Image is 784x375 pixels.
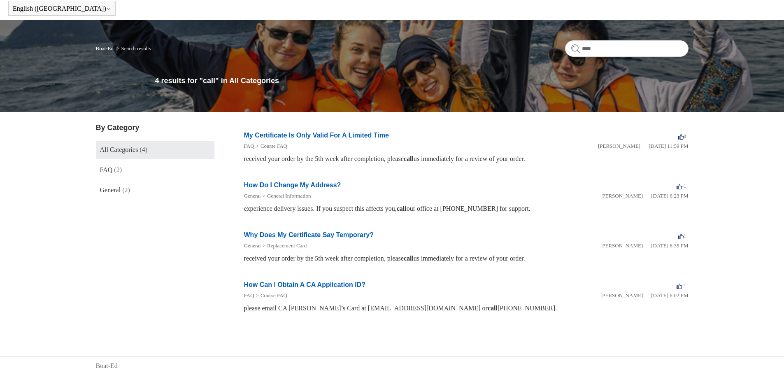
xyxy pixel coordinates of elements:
div: please email CA [PERSON_NAME]’s Card at [EMAIL_ADDRESS][DOMAIN_NAME] or [PHONE_NUMBER].​​​​​​​​​​​​ [244,303,689,313]
li: General [244,242,261,250]
span: 1 [678,233,686,239]
a: Why Does My Certificate Say Temporary? [244,231,374,238]
span: (2) [122,186,130,193]
li: [PERSON_NAME] [598,142,640,150]
time: 01/05/2024, 18:23 [651,193,688,199]
span: (4) [140,146,147,153]
a: FAQ [244,292,254,298]
li: Course FAQ [254,142,287,150]
a: General [244,242,261,249]
a: Boat-Ed [96,45,114,51]
h1: 4 results for "call" in All Categories [155,75,689,86]
a: Boat-Ed [96,361,118,371]
li: Replacement Card [261,242,307,250]
h3: By Category [96,122,214,133]
div: experience delivery issues. If you suspect this affects you, our office at [PHONE_NUMBER] for sup... [244,204,689,214]
li: Search results [115,45,151,51]
a: How Can I Obtain A CA Application ID? [244,281,365,288]
span: All Categories [100,146,138,153]
span: FAQ [100,166,113,173]
li: [PERSON_NAME] [600,291,643,300]
a: Course FAQ [261,292,287,298]
time: 01/05/2024, 18:35 [651,242,688,249]
a: All Categories (4) [96,141,214,159]
li: FAQ [244,291,254,300]
em: call [404,155,414,162]
a: FAQ [244,143,254,149]
span: -1 [677,183,686,189]
span: (2) [114,166,122,173]
div: received your order by the 5th week after completion, please us immediately for a review of your ... [244,254,689,263]
a: General Information [267,193,311,199]
span: 8 [678,133,686,139]
a: Replacement Card [267,242,307,249]
button: English ([GEOGRAPHIC_DATA]) [13,5,111,12]
em: call [397,205,407,212]
a: My Certificate Is Only Valid For A Limited Time [244,132,389,139]
span: -1 [677,282,686,289]
time: 04/01/2022, 23:59 [649,143,688,149]
li: FAQ [244,142,254,150]
input: Search [565,40,689,57]
em: call [404,255,414,262]
em: call [488,305,498,312]
a: General (2) [96,181,214,199]
a: How Do I Change My Address? [244,182,341,189]
a: Course FAQ [261,143,287,149]
a: FAQ (2) [96,161,214,179]
li: Course FAQ [254,291,287,300]
div: received your order by the 5th week after completion, please us immediately for a review of your ... [244,154,689,164]
a: General [244,193,261,199]
li: Boat-Ed [96,45,115,51]
li: General Information [261,192,311,200]
time: 01/05/2024, 18:02 [651,292,688,298]
span: General [100,186,121,193]
li: General [244,192,261,200]
li: [PERSON_NAME] [600,192,643,200]
li: [PERSON_NAME] [600,242,643,250]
